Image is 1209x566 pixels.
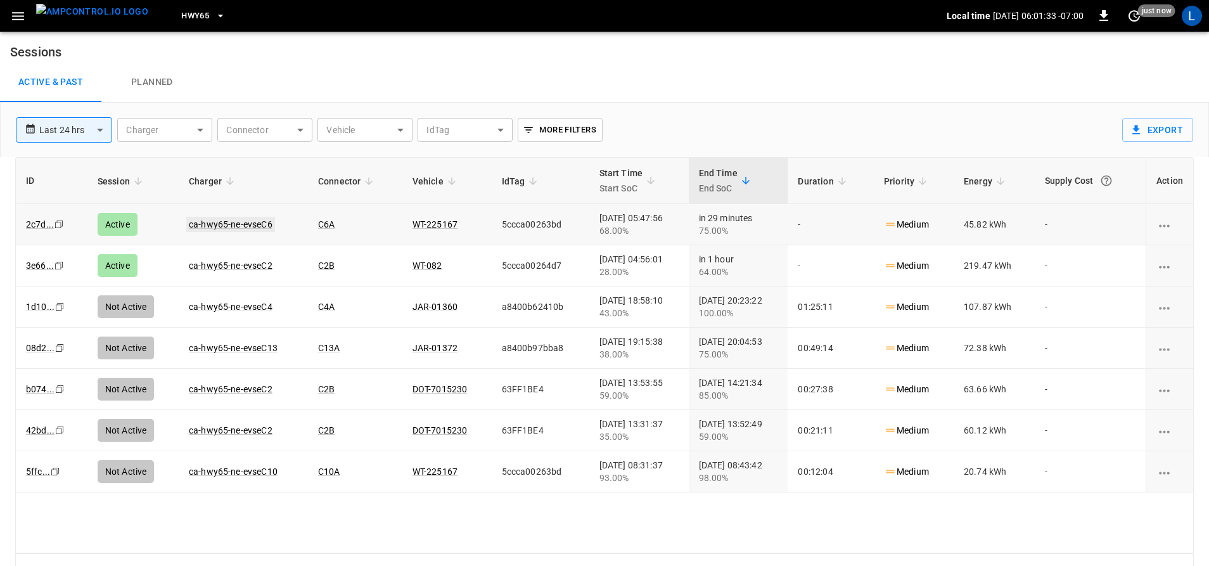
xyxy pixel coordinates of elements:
[54,423,67,437] div: copy
[318,425,335,435] a: C2B
[98,174,146,189] span: Session
[1182,6,1202,26] div: profile-icon
[26,343,54,353] a: 08d2...
[16,158,1193,492] table: sessions table
[788,369,874,410] td: 00:27:38
[954,328,1035,369] td: 72.38 kWh
[1156,383,1183,396] div: charging session options
[492,245,589,286] td: 5ccca00264d7
[98,254,138,277] div: Active
[26,466,50,477] a: 5ffc...
[318,260,335,271] a: C2B
[993,10,1084,22] p: [DATE] 06:01:33 -07:00
[1035,410,1146,451] td: -
[884,383,929,396] p: Medium
[599,348,679,361] div: 38.00%
[699,418,778,443] div: [DATE] 13:52:49
[181,9,209,23] span: HWY65
[53,217,66,231] div: copy
[788,451,874,492] td: 00:12:04
[947,10,990,22] p: Local time
[788,410,874,451] td: 00:21:11
[318,219,335,229] a: C6A
[1045,169,1136,192] div: Supply Cost
[413,302,457,312] a: JAR-01360
[599,181,643,196] p: Start SoC
[798,174,850,189] span: Duration
[98,460,155,483] div: Not Active
[699,430,778,443] div: 59.00%
[954,410,1035,451] td: 60.12 kWh
[54,300,67,314] div: copy
[599,430,679,443] div: 35.00%
[599,294,679,319] div: [DATE] 18:58:10
[699,389,778,402] div: 85.00%
[98,378,155,401] div: Not Active
[599,376,679,402] div: [DATE] 13:53:55
[884,218,929,231] p: Medium
[54,382,67,396] div: copy
[98,419,155,442] div: Not Active
[954,286,1035,328] td: 107.87 kWh
[788,204,874,245] td: -
[49,465,62,479] div: copy
[699,266,778,278] div: 64.00%
[699,348,778,361] div: 75.00%
[699,459,778,484] div: [DATE] 08:43:42
[1156,218,1183,231] div: charging session options
[413,466,457,477] a: WT-225167
[884,174,931,189] span: Priority
[1156,259,1183,272] div: charging session options
[1122,118,1193,142] button: Export
[15,157,1194,553] div: sessions table
[954,369,1035,410] td: 63.66 kWh
[699,376,778,402] div: [DATE] 14:21:34
[1156,465,1183,478] div: charging session options
[1156,300,1183,313] div: charging session options
[599,459,679,484] div: [DATE] 08:31:37
[699,181,738,196] p: End SoC
[884,424,929,437] p: Medium
[26,302,54,312] a: 1d10...
[189,174,238,189] span: Charger
[699,294,778,319] div: [DATE] 20:23:22
[599,224,679,237] div: 68.00%
[318,384,335,394] a: C2B
[189,260,272,271] a: ca-hwy65-ne-evseC2
[599,212,679,237] div: [DATE] 05:47:56
[318,343,340,353] a: C13A
[176,4,231,29] button: HWY65
[492,286,589,328] td: a8400b62410b
[26,260,54,271] a: 3e66...
[599,418,679,443] div: [DATE] 13:31:37
[884,342,929,355] p: Medium
[599,335,679,361] div: [DATE] 19:15:38
[413,219,457,229] a: WT-225167
[1035,204,1146,245] td: -
[53,259,66,273] div: copy
[599,266,679,278] div: 28.00%
[413,384,468,394] a: DOT-7015230
[699,307,778,319] div: 100.00%
[954,245,1035,286] td: 219.47 kWh
[189,302,272,312] a: ca-hwy65-ne-evseC4
[518,118,602,142] button: More Filters
[699,165,738,196] div: End Time
[26,425,54,435] a: 42bd...
[964,174,1009,189] span: Energy
[1035,328,1146,369] td: -
[413,174,460,189] span: Vehicle
[101,62,203,103] a: Planned
[599,472,679,484] div: 93.00%
[189,343,278,353] a: ca-hwy65-ne-evseC13
[699,253,778,278] div: in 1 hour
[16,158,87,204] th: ID
[788,245,874,286] td: -
[189,466,278,477] a: ca-hwy65-ne-evseC10
[788,286,874,328] td: 01:25:11
[1035,369,1146,410] td: -
[39,118,112,142] div: Last 24 hrs
[599,165,643,196] div: Start Time
[502,174,542,189] span: IdTag
[1035,286,1146,328] td: -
